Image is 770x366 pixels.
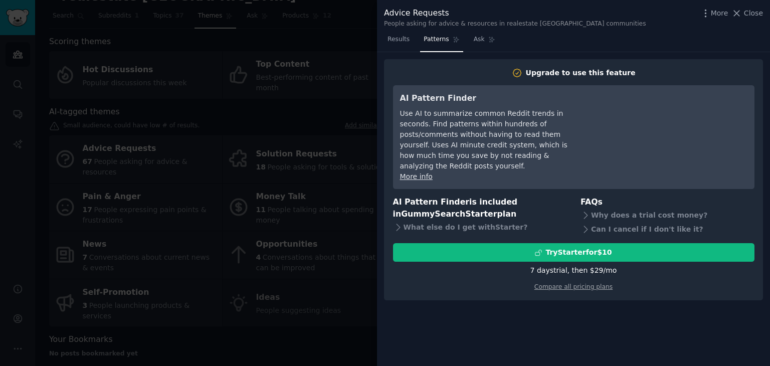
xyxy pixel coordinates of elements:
button: TryStarterfor$10 [393,243,754,262]
button: More [700,8,728,19]
div: Upgrade to use this feature [526,68,636,78]
a: Patterns [420,32,463,52]
div: 7 days trial, then $ 29 /mo [530,265,617,276]
a: Ask [470,32,499,52]
span: Results [388,35,410,44]
div: What else do I get with Starter ? [393,221,567,235]
iframe: YouTube video player [597,92,747,167]
div: Why does a trial cost money? [581,208,754,222]
h3: AI Pattern Finder is included in plan [393,196,567,221]
div: Try Starter for $10 [545,247,612,258]
div: Use AI to summarize common Reddit trends in seconds. Find patterns within hundreds of posts/comme... [400,108,583,171]
span: GummySearch Starter [401,209,497,219]
span: Ask [474,35,485,44]
span: Patterns [424,35,449,44]
h3: FAQs [581,196,754,209]
a: Results [384,32,413,52]
span: More [711,8,728,19]
button: Close [731,8,763,19]
a: More info [400,172,433,180]
span: Close [744,8,763,19]
div: Can I cancel if I don't like it? [581,222,754,236]
div: Advice Requests [384,7,646,20]
div: People asking for advice & resources in realestate [GEOGRAPHIC_DATA] communities [384,20,646,29]
h3: AI Pattern Finder [400,92,583,105]
a: Compare all pricing plans [534,283,613,290]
